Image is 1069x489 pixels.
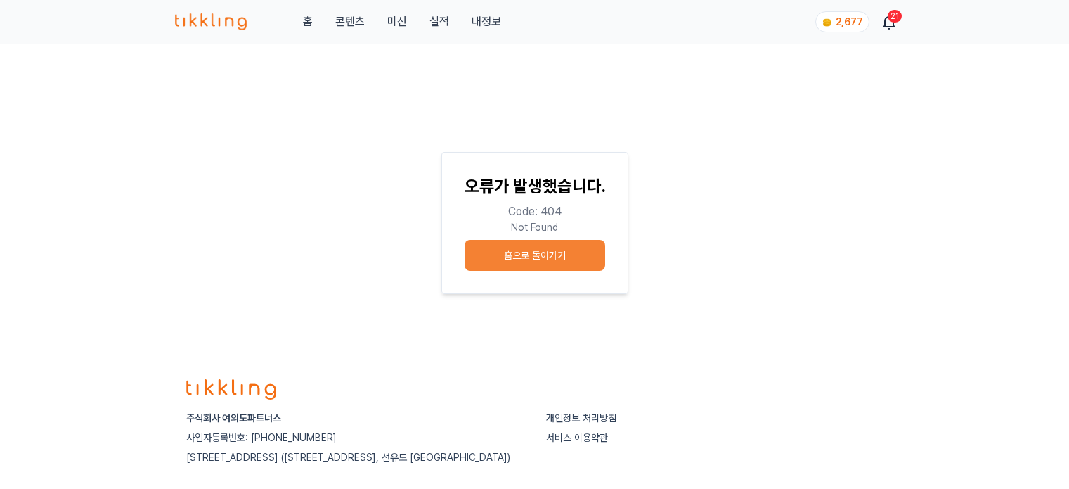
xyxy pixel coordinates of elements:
p: 오류가 발생했습니다. [465,175,605,198]
img: coin [822,17,833,28]
a: 실적 [429,13,449,30]
p: 사업자등록번호: [PHONE_NUMBER] [186,431,524,445]
a: 내정보 [472,13,501,30]
img: 티끌링 [175,13,247,30]
a: 콘텐츠 [335,13,365,30]
a: 홈 [303,13,313,30]
button: 미션 [387,13,407,30]
a: 홈으로 돌아가기 [465,234,605,271]
img: logo [186,379,276,400]
button: 홈으로 돌아가기 [465,240,605,271]
a: 21 [883,13,895,30]
a: coin 2,677 [815,11,867,32]
div: 21 [888,10,902,23]
p: Code: 404 [465,203,605,220]
a: 서비스 이용약관 [546,432,608,443]
p: [STREET_ADDRESS] ([STREET_ADDRESS], 선유도 [GEOGRAPHIC_DATA]) [186,450,524,464]
a: 개인정보 처리방침 [546,412,616,424]
p: 주식회사 여의도파트너스 [186,411,524,425]
span: 2,677 [836,16,863,27]
p: Not Found [465,220,605,234]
